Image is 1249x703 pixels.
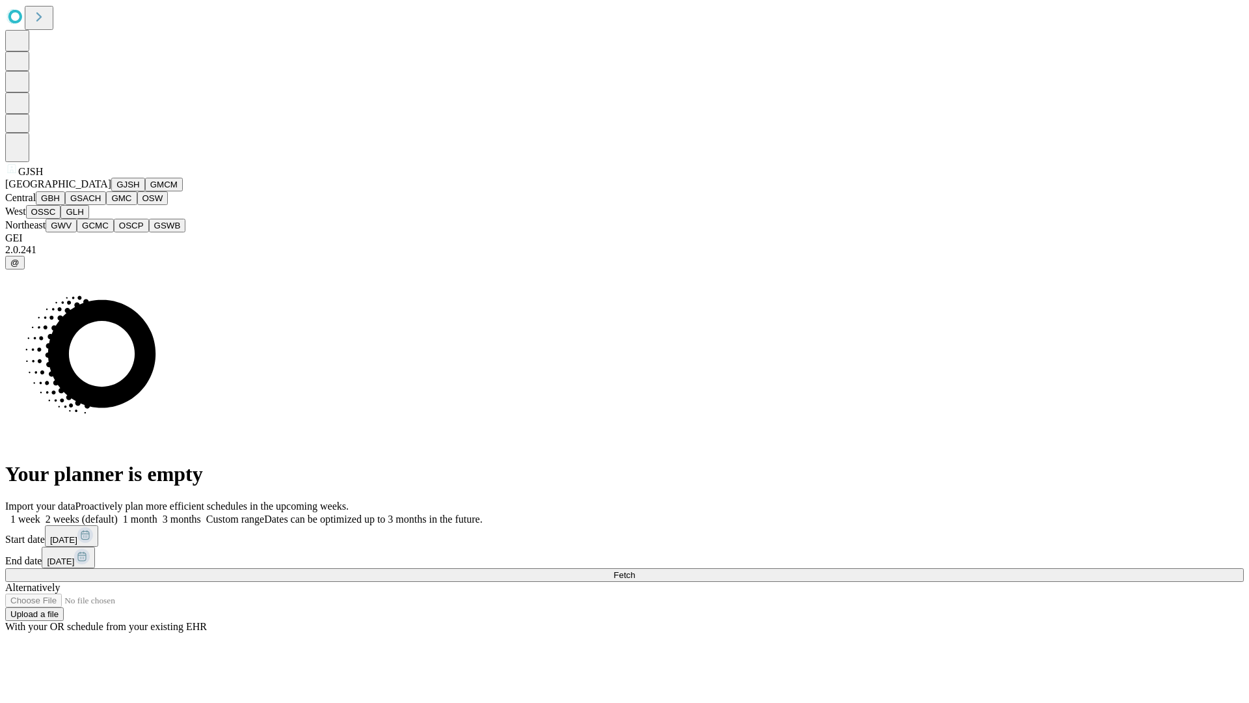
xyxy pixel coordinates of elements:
[50,535,77,545] span: [DATE]
[5,462,1244,486] h1: Your planner is empty
[60,205,88,219] button: GLH
[137,191,168,205] button: OSW
[47,557,74,566] span: [DATE]
[46,219,77,232] button: GWV
[26,205,61,219] button: OSSC
[75,501,349,512] span: Proactively plan more efficient schedules in the upcoming weeks.
[5,582,60,593] span: Alternatively
[46,514,118,525] span: 2 weeks (default)
[36,191,65,205] button: GBH
[42,547,95,568] button: [DATE]
[264,514,482,525] span: Dates can be optimized up to 3 months in the future.
[10,258,20,268] span: @
[145,178,183,191] button: GMCM
[5,607,64,621] button: Upload a file
[5,206,26,217] span: West
[5,568,1244,582] button: Fetch
[77,219,114,232] button: GCMC
[123,514,157,525] span: 1 month
[5,178,111,189] span: [GEOGRAPHIC_DATA]
[5,244,1244,256] div: 2.0.241
[5,525,1244,547] div: Start date
[5,621,207,632] span: With your OR schedule from your existing EHR
[149,219,186,232] button: GSWB
[45,525,98,547] button: [DATE]
[65,191,106,205] button: GSACH
[5,192,36,203] span: Central
[5,256,25,269] button: @
[18,166,43,177] span: GJSH
[5,219,46,230] span: Northeast
[5,547,1244,568] div: End date
[5,501,75,512] span: Import your data
[114,219,149,232] button: OSCP
[106,191,137,205] button: GMC
[111,178,145,191] button: GJSH
[10,514,40,525] span: 1 week
[5,232,1244,244] div: GEI
[613,570,635,580] span: Fetch
[163,514,201,525] span: 3 months
[206,514,264,525] span: Custom range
